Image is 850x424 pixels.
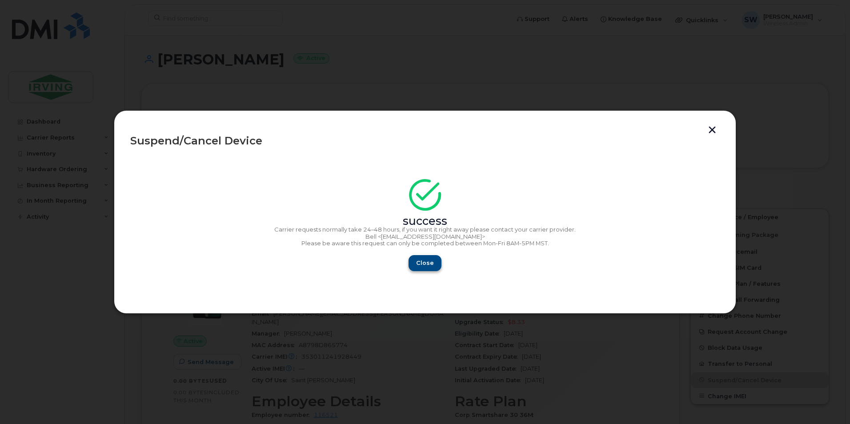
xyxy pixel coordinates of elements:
p: Carrier requests normally take 24–48 hours, if you want it right away please contact your carrier... [130,226,720,233]
span: Close [416,259,434,267]
p: Please be aware this request can only be completed between Mon-Fri 8AM-5PM MST. [130,240,720,247]
button: Close [409,255,441,271]
div: Suspend/Cancel Device [130,136,720,146]
p: Bell <[EMAIL_ADDRESS][DOMAIN_NAME]> [130,233,720,240]
div: success [130,218,720,225]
